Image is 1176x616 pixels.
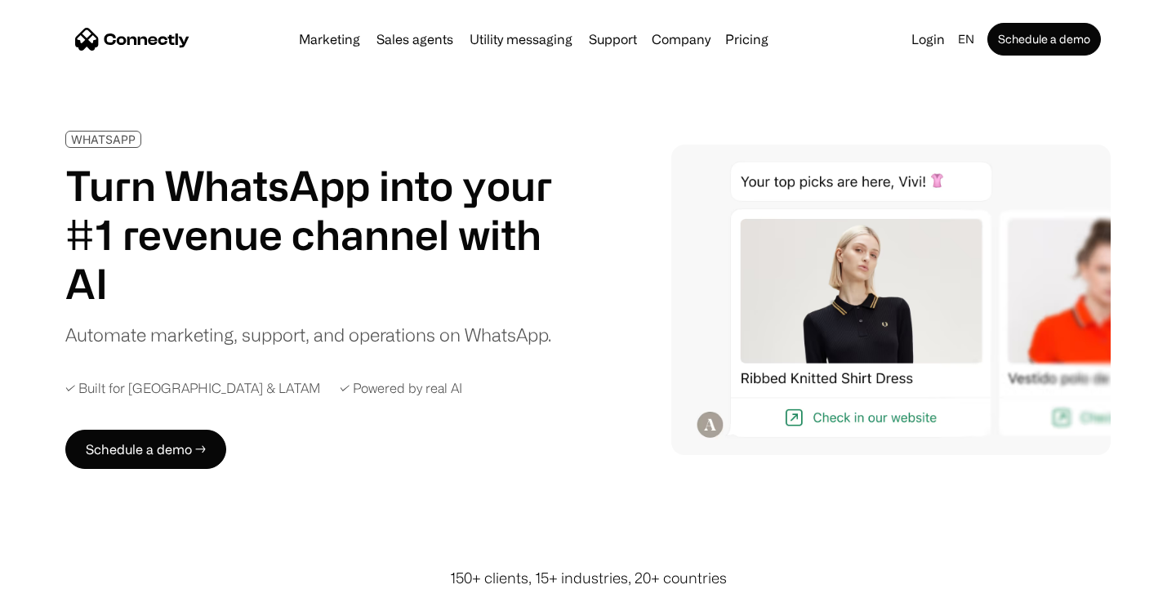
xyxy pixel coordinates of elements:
a: Pricing [719,33,775,46]
a: Login [905,28,951,51]
a: Utility messaging [463,33,579,46]
aside: Language selected: English [16,586,98,610]
ul: Language list [33,587,98,610]
a: home [75,27,189,51]
a: Schedule a demo [987,23,1101,56]
div: ✓ Built for [GEOGRAPHIC_DATA] & LATAM [65,381,320,396]
h1: Turn WhatsApp into your #1 revenue channel with AI [65,161,572,308]
div: Company [652,28,710,51]
div: Automate marketing, support, and operations on WhatsApp. [65,321,551,348]
a: Sales agents [370,33,460,46]
a: Schedule a demo → [65,430,226,469]
div: Company [647,28,715,51]
div: en [951,28,984,51]
div: ✓ Powered by real AI [340,381,462,396]
div: 150+ clients, 15+ industries, 20+ countries [450,567,727,589]
a: Marketing [292,33,367,46]
div: WHATSAPP [71,133,136,145]
div: en [958,28,974,51]
a: Support [582,33,644,46]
